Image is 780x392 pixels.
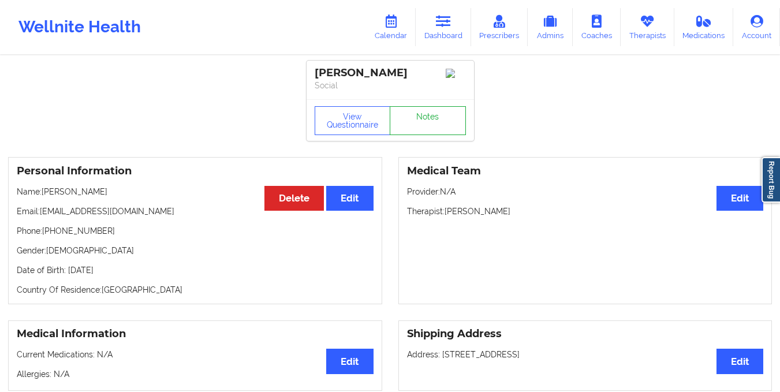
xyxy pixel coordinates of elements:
a: Calendar [366,8,416,46]
a: Prescribers [471,8,528,46]
h3: Personal Information [17,165,374,178]
a: Medications [674,8,734,46]
p: Email: [EMAIL_ADDRESS][DOMAIN_NAME] [17,206,374,217]
p: Name: [PERSON_NAME] [17,186,374,197]
button: Edit [716,186,763,211]
button: View Questionnaire [315,106,391,135]
p: Phone: [PHONE_NUMBER] [17,225,374,237]
p: Date of Birth: [DATE] [17,264,374,276]
p: Country Of Residence: [GEOGRAPHIC_DATA] [17,284,374,296]
p: Allergies: N/A [17,368,374,380]
button: Edit [716,349,763,374]
h3: Medical Information [17,327,374,341]
a: Notes [390,106,466,135]
a: Therapists [621,8,674,46]
img: Image%2Fplaceholer-image.png [446,69,466,78]
button: Delete [264,186,324,211]
a: Account [733,8,780,46]
a: Coaches [573,8,621,46]
p: Gender: [DEMOGRAPHIC_DATA] [17,245,374,256]
button: Edit [326,186,373,211]
h3: Shipping Address [407,327,764,341]
a: Admins [528,8,573,46]
a: Report Bug [762,157,780,203]
p: Address: [STREET_ADDRESS] [407,349,764,360]
p: Current Medications: N/A [17,349,374,360]
p: Provider: N/A [407,186,764,197]
p: Social [315,80,466,91]
h3: Medical Team [407,165,764,178]
a: Dashboard [416,8,471,46]
div: [PERSON_NAME] [315,66,466,80]
p: Therapist: [PERSON_NAME] [407,206,764,217]
button: Edit [326,349,373,374]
